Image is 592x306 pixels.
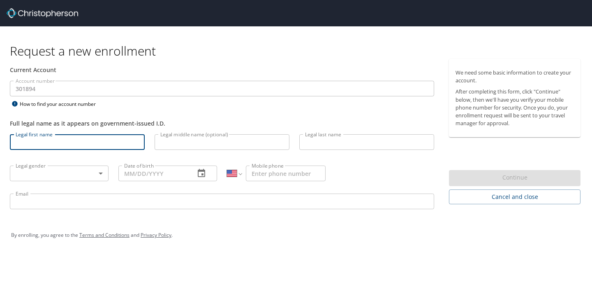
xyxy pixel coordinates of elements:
[10,119,434,128] div: Full legal name as it appears on government-issued I.D.
[79,231,129,238] a: Terms and Conditions
[10,166,109,181] div: ​
[11,225,581,245] div: By enrolling, you agree to the and .
[456,192,574,202] span: Cancel and close
[141,231,171,238] a: Privacy Policy
[456,88,574,127] p: After completing this form, click "Continue" below, then we'll have you verify your mobile phone ...
[456,69,574,84] p: We need some basic information to create your account.
[10,65,434,74] div: Current Account
[246,166,326,181] input: Enter phone number
[118,166,188,181] input: MM/DD/YYYY
[10,43,587,59] h1: Request a new enrollment
[449,189,580,205] button: Cancel and close
[7,8,78,18] img: cbt logo
[10,99,113,109] div: How to find your account number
